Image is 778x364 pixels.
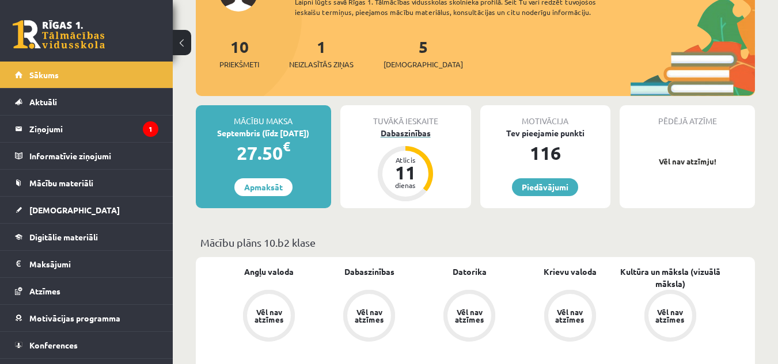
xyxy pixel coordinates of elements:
div: 27.50 [196,139,331,167]
span: Konferences [29,340,78,350]
a: Maksājumi [15,251,158,277]
div: 116 [480,139,611,167]
div: Motivācija [480,105,611,127]
a: Mācību materiāli [15,170,158,196]
p: Mācību plāns 10.b2 klase [200,235,750,250]
span: [DEMOGRAPHIC_DATA] [29,205,120,215]
span: Mācību materiāli [29,178,93,188]
a: Rīgas 1. Tālmācības vidusskola [13,20,105,49]
div: Vēl nav atzīmes [253,308,285,323]
a: Dabaszinības [344,266,394,278]
a: 1Neizlasītās ziņas [289,36,354,70]
span: € [283,138,290,155]
a: Apmaksāt [234,178,293,196]
span: Digitālie materiāli [29,232,98,242]
div: Vēl nav atzīmes [453,308,485,323]
div: dienas [388,182,423,189]
a: Vēl nav atzīmes [219,290,319,344]
p: Vēl nav atzīmju! [625,156,749,167]
span: Motivācijas programma [29,313,120,323]
legend: Maksājumi [29,251,158,277]
a: Motivācijas programma [15,305,158,331]
span: Atzīmes [29,286,60,296]
div: Pēdējā atzīme [620,105,755,127]
a: Informatīvie ziņojumi [15,143,158,169]
span: Sākums [29,70,59,80]
a: Vēl nav atzīmes [419,290,519,344]
a: 5[DEMOGRAPHIC_DATA] [384,36,463,70]
div: Atlicis [388,156,423,163]
span: Priekšmeti [219,59,259,70]
a: Sākums [15,62,158,88]
legend: Ziņojumi [29,116,158,142]
a: 10Priekšmeti [219,36,259,70]
div: Septembris (līdz [DATE]) [196,127,331,139]
a: Vēl nav atzīmes [520,290,620,344]
a: Atzīmes [15,278,158,304]
span: Aktuāli [29,97,57,107]
span: Neizlasītās ziņas [289,59,354,70]
a: Aktuāli [15,89,158,115]
a: Krievu valoda [544,266,597,278]
a: Datorika [453,266,487,278]
legend: Informatīvie ziņojumi [29,143,158,169]
a: Piedāvājumi [512,178,578,196]
div: Vēl nav atzīmes [353,308,385,323]
a: Konferences [15,332,158,358]
div: Vēl nav atzīmes [654,308,686,323]
a: Digitālie materiāli [15,224,158,250]
div: Tev pieejamie punkti [480,127,611,139]
a: Vēl nav atzīmes [620,290,720,344]
div: 11 [388,163,423,182]
a: Angļu valoda [244,266,294,278]
a: Ziņojumi1 [15,116,158,142]
a: Dabaszinības Atlicis 11 dienas [340,127,471,203]
a: [DEMOGRAPHIC_DATA] [15,197,158,223]
div: Tuvākā ieskaite [340,105,471,127]
i: 1 [143,121,158,137]
span: [DEMOGRAPHIC_DATA] [384,59,463,70]
div: Dabaszinības [340,127,471,139]
a: Kultūra un māksla (vizuālā māksla) [620,266,720,290]
div: Vēl nav atzīmes [554,308,586,323]
a: Vēl nav atzīmes [319,290,419,344]
div: Mācību maksa [196,105,331,127]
